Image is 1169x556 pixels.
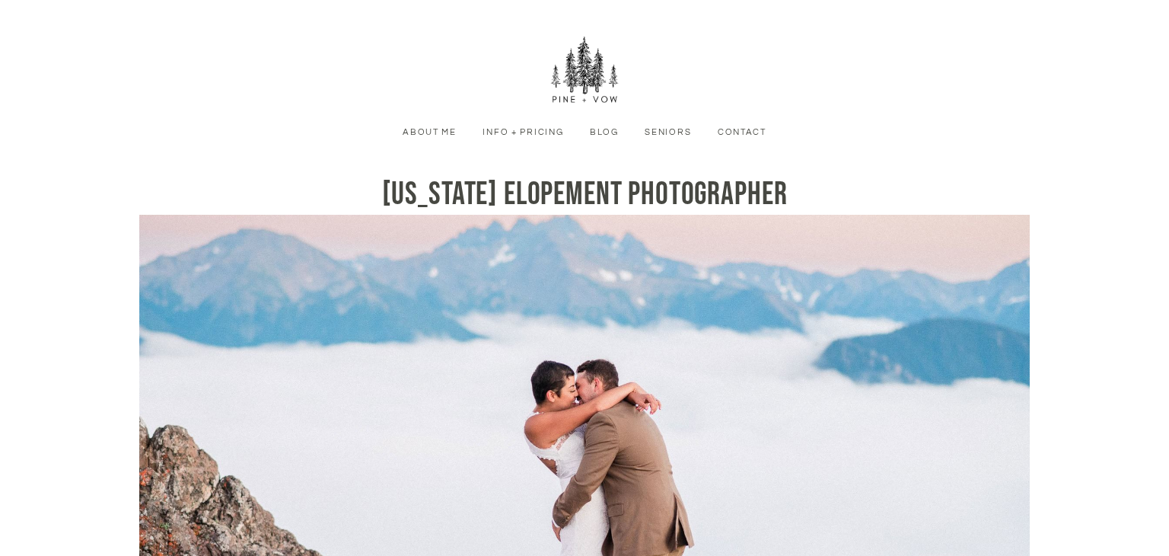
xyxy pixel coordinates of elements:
img: Pine + Vow [550,37,619,105]
span: [US_STATE] Elopement Photographer [382,175,788,214]
a: Blog [581,126,628,139]
a: Seniors [635,126,701,139]
a: Contact [709,126,776,139]
a: About Me [393,126,466,139]
a: Info + Pricing [473,126,572,139]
